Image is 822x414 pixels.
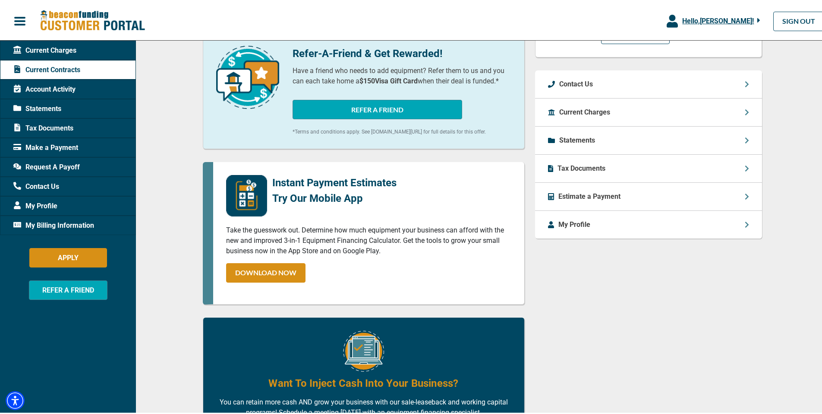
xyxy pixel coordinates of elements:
[272,189,397,204] p: Try Our Mobile App
[558,190,620,200] p: Estimate a Payment
[13,63,80,73] span: Current Contracts
[559,134,595,144] p: Statements
[13,44,76,54] span: Current Charges
[268,374,458,389] h4: Want To Inject Cash Into Your Business?
[29,279,107,298] button: REFER A FRIEND
[359,75,418,83] b: $150 Visa Gift Card
[40,8,145,30] img: Beacon Funding Customer Portal Logo
[226,223,511,255] p: Take the guesswork out. Determine how much equipment your business can afford with the new and im...
[559,105,610,116] p: Current Charges
[343,329,384,370] img: Equipment Financing Online Image
[13,83,76,93] span: Account Activity
[6,389,25,408] div: Accessibility Menu
[272,173,397,189] p: Instant Payment Estimates
[558,218,590,228] p: My Profile
[293,98,462,118] button: REFER A FRIEND
[557,162,605,172] p: Tax Documents
[559,77,593,88] p: Contact Us
[682,15,754,23] span: Hello, [PERSON_NAME] !
[293,64,511,85] p: Have a friend who needs to add equipment? Refer them to us and you can each take home a when thei...
[216,44,279,107] img: refer-a-friend-icon.png
[13,219,94,229] span: My Billing Information
[13,180,59,190] span: Contact Us
[293,126,511,134] p: *Terms and conditions apply. See [DOMAIN_NAME][URL] for full details for this offer.
[13,141,78,151] span: Make a Payment
[293,44,511,60] p: Refer-A-Friend & Get Rewarded!
[13,199,57,210] span: My Profile
[13,102,61,112] span: Statements
[226,261,305,281] a: DOWNLOAD NOW
[13,121,73,132] span: Tax Documents
[226,173,267,215] img: mobile-app-logo.png
[13,160,80,171] span: Request A Payoff
[29,246,107,266] button: APPLY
